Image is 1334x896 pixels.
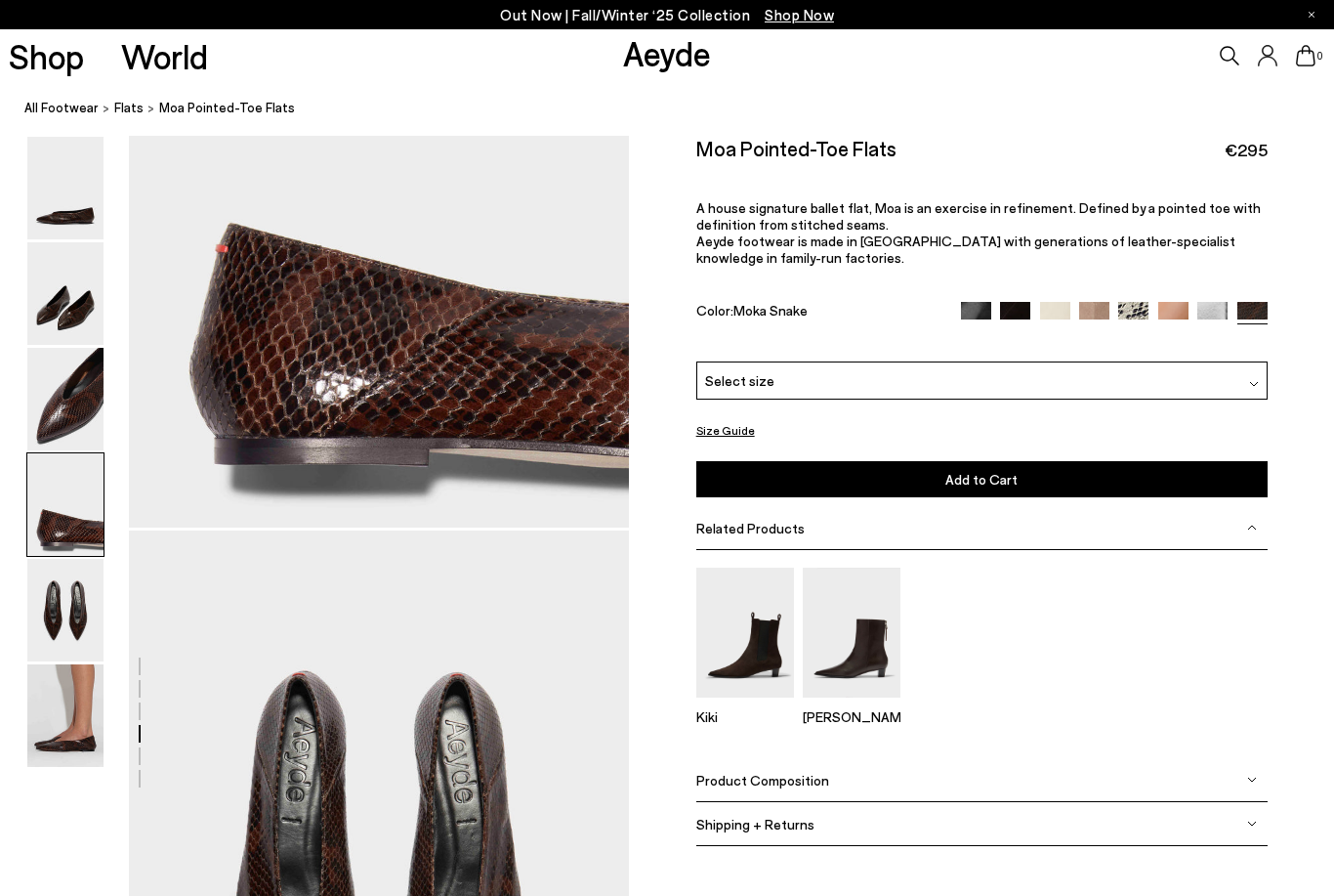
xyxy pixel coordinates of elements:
[1249,379,1259,389] img: svg%3E
[803,708,900,725] p: [PERSON_NAME]
[696,520,805,536] span: Related Products
[696,136,896,160] h2: Moa Pointed-Toe Flats
[1296,45,1315,66] a: 0
[27,348,104,450] img: Moa Pointed-Toe Flats - Image 3
[803,684,900,725] a: Harriet Pointed Ankle Boots [PERSON_NAME]
[27,664,104,767] img: Moa Pointed-Toe Flats - Image 6
[705,370,774,391] span: Select size
[24,82,1334,136] nav: breadcrumb
[696,815,814,832] span: Shipping + Returns
[623,32,711,73] a: Aeyde
[27,242,104,345] img: Moa Pointed-Toe Flats - Image 2
[27,137,104,239] img: Moa Pointed-Toe Flats - Image 1
[500,3,834,27] p: Out Now | Fall/Winter ‘25 Collection
[1315,51,1325,62] span: 0
[1247,775,1257,785] img: svg%3E
[696,418,755,443] button: Size Guide
[27,453,104,556] img: Moa Pointed-Toe Flats - Image 4
[9,39,84,73] a: Shop
[696,684,794,725] a: Kiki Suede Chelsea Boots Kiki
[696,568,794,698] img: Kiki Suede Chelsea Boots
[1247,819,1257,829] img: svg%3E
[1247,523,1257,533] img: svg%3E
[27,559,104,661] img: Moa Pointed-Toe Flats - Image 5
[696,302,942,324] div: Color:
[696,199,1268,233] p: A house signature ballet flat, Moa is an exercise in refinement. Defined by a pointed toe with de...
[696,233,1268,266] p: Aeyde footwear is made in [GEOGRAPHIC_DATA] with generations of leather-specialist knowledge in f...
[733,302,808,319] span: Moka Snake
[114,100,144,115] span: flats
[121,39,208,73] a: World
[1225,138,1268,162] span: €295
[696,461,1268,497] button: Add to Cart
[765,6,834,23] span: Navigate to /collections/new-in
[696,771,829,788] span: Product Composition
[159,98,295,118] span: Moa Pointed-Toe Flats
[24,98,99,118] a: All Footwear
[114,98,144,118] a: flats
[803,568,900,698] img: Harriet Pointed Ankle Boots
[696,708,794,725] p: Kiki
[945,471,1018,488] span: Add to Cart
